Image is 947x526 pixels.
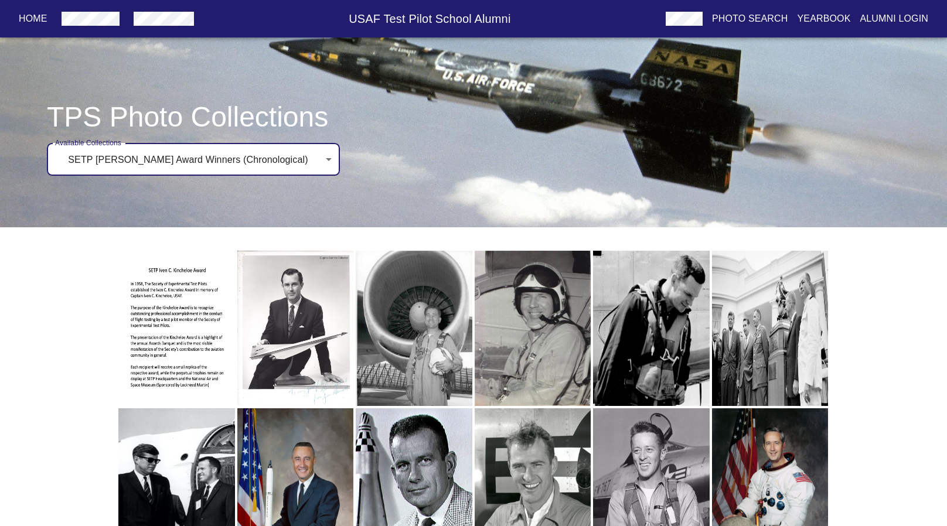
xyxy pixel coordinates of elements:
div: SETP [PERSON_NAME] Award Winners (Chronological) [47,143,340,176]
p: Home [19,12,47,26]
img: SETP Iven C. Kincheloe Award winner for 1959, Robert Ferry, Class 1954c [475,251,591,406]
img: SETP Iven C. Kincheloe Award winner for 1960, William Magruder, Class 1952b [593,251,710,406]
img: SETP Iven C. Kincheloe Award winner for 1958, Joseph Tymcyzszyn, Class 1946c [356,251,472,406]
button: Alumni Login [856,8,934,29]
img: SETP Iven C. Kincheloe Award winner for 1961, Robert White, Class 1954c. L to R: President Kenned... [712,251,829,406]
button: Yearbook [792,8,855,29]
img: SETP Iven C. Kincheloe Award winner for 1958, James Gannett, Class 1952c [237,251,354,406]
button: Photo Search [707,8,793,29]
p: Yearbook [797,12,850,26]
h3: TPS Photo Collections [47,101,328,134]
p: Photo Search [712,12,788,26]
img: Award Description [118,251,235,406]
button: Home [14,8,52,29]
h6: USAF Test Pilot School Alumni [199,9,661,28]
p: Alumni Login [860,12,929,26]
